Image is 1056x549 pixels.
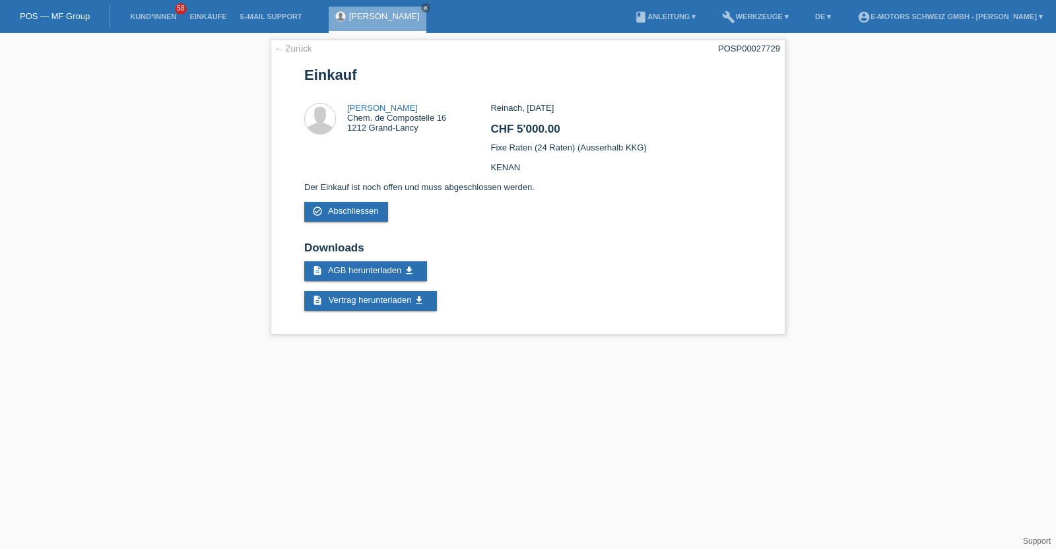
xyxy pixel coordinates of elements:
[304,242,752,261] h2: Downloads
[328,206,379,216] span: Abschliessen
[404,265,414,276] i: get_app
[347,103,446,133] div: Chem. de Compostelle 16 1212 Grand-Lancy
[628,13,702,20] a: bookAnleitung ▾
[490,123,751,143] h2: CHF 5'000.00
[20,11,90,21] a: POS — MF Group
[304,291,437,311] a: description Vertrag herunterladen get_app
[312,265,323,276] i: description
[347,103,418,113] a: [PERSON_NAME]
[808,13,838,20] a: DE ▾
[857,11,871,24] i: account_circle
[421,3,430,13] a: close
[275,44,312,53] a: ← Zurück
[123,13,183,20] a: Kund*innen
[490,103,751,182] div: Reinach, [DATE] Fixe Raten (24 Raten) (Ausserhalb KKG) KENAN
[328,265,401,275] span: AGB herunterladen
[722,11,735,24] i: build
[312,295,323,306] i: description
[329,295,412,305] span: Vertrag herunterladen
[183,13,233,20] a: Einkäufe
[312,206,323,216] i: check_circle_outline
[634,11,647,24] i: book
[304,67,752,83] h1: Einkauf
[422,5,429,11] i: close
[304,182,752,192] p: Der Einkauf ist noch offen und muss abgeschlossen werden.
[851,13,1049,20] a: account_circleE-Motors Schweiz GmbH - [PERSON_NAME] ▾
[304,261,427,281] a: description AGB herunterladen get_app
[349,11,420,21] a: [PERSON_NAME]
[414,295,424,306] i: get_app
[304,202,388,222] a: check_circle_outline Abschliessen
[234,13,309,20] a: E-Mail Support
[715,13,795,20] a: buildWerkzeuge ▾
[718,44,780,53] div: POSP00027729
[1023,536,1051,546] a: Support
[175,3,187,15] span: 58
